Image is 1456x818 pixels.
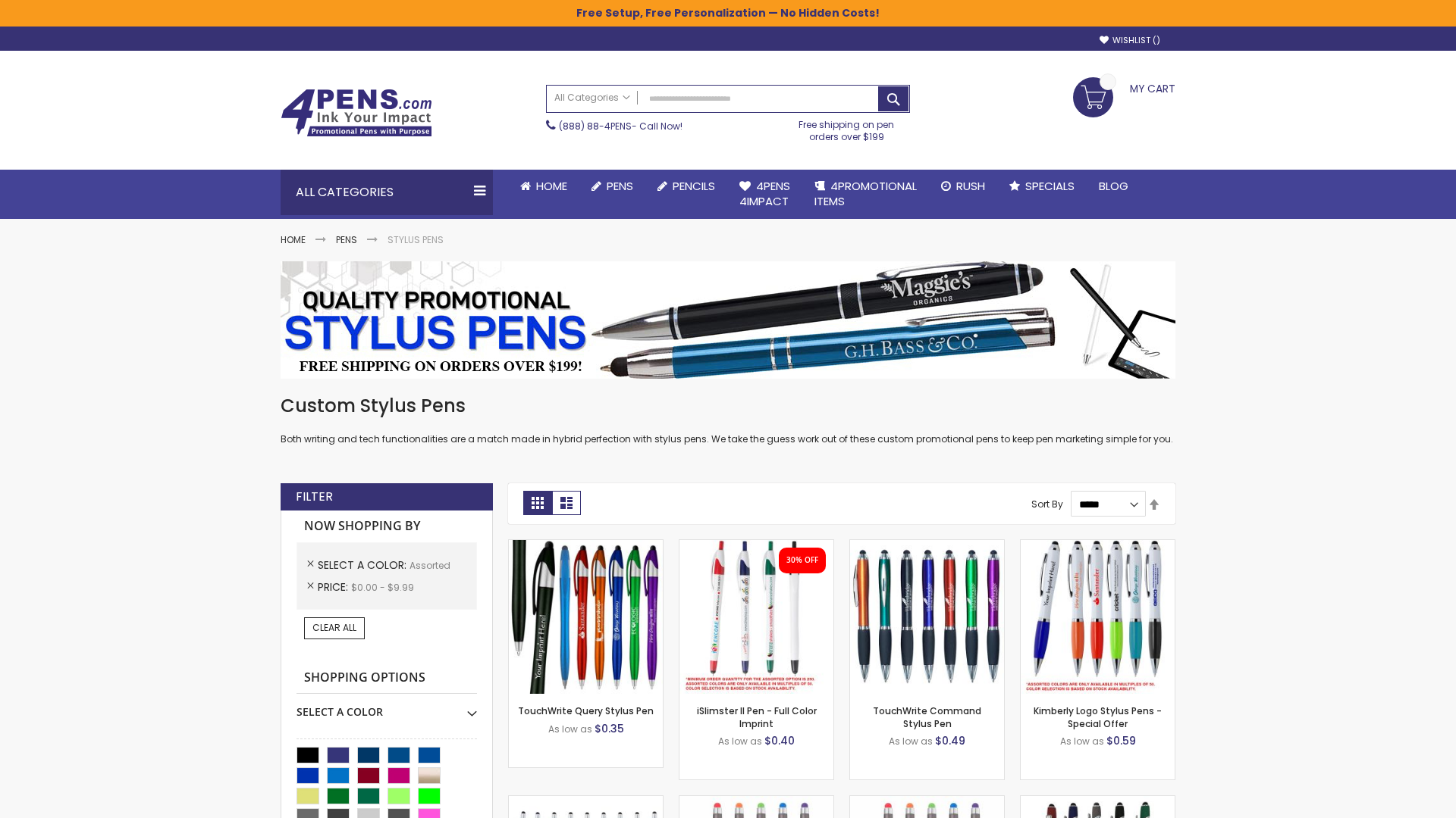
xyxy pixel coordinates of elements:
[850,795,1004,808] a: Islander Softy Gel with Stylus - ColorJet Imprint-Assorted
[518,704,654,717] a: TouchWrite Query Stylus Pen
[1106,733,1136,748] span: $0.59
[1031,498,1063,510] label: Sort By
[1025,178,1075,194] span: Specials
[1021,539,1175,552] a: Kimberly Logo Stylus Pens-Assorted
[509,795,663,808] a: Stiletto Advertising Stylus Pens-Assorted
[1021,540,1175,694] img: Kimberly Logo Stylus Pens-Assorted
[281,394,1175,418] h1: Custom Stylus Pens
[679,540,833,694] img: iSlimster II - Full Color-Assorted
[281,233,306,246] a: Home
[351,581,414,594] span: $0.00 - $9.99
[554,92,630,104] span: All Categories
[802,170,929,219] a: 4PROMOTIONALITEMS
[281,261,1175,379] img: Stylus Pens
[318,579,351,595] span: Price
[312,621,356,634] span: Clear All
[739,178,790,209] span: 4Pens 4impact
[559,120,632,133] a: (888) 88-4PENS
[1060,735,1104,748] span: As low as
[579,170,645,203] a: Pens
[509,540,663,694] img: TouchWrite Query Stylus Pen-Assorted
[297,510,477,542] strong: Now Shopping by
[718,735,762,748] span: As low as
[1034,704,1162,729] a: Kimberly Logo Stylus Pens - Special Offer
[679,539,833,552] a: iSlimster II - Full Color-Assorted
[786,555,818,566] div: 30% OFF
[296,489,333,505] strong: Filter
[697,704,817,729] a: iSlimster II Pen - Full Color Imprint
[509,539,663,552] a: TouchWrite Query Stylus Pen-Assorted
[388,233,444,246] strong: Stylus Pens
[523,491,552,515] strong: Grid
[297,694,477,720] div: Select A Color
[935,733,965,748] span: $0.49
[318,557,409,573] span: Select A Color
[929,170,997,203] a: Rush
[679,795,833,808] a: Islander Softy Gel Pen with Stylus-Assorted
[850,539,1004,552] a: TouchWrite Command Stylus Pen-Assorted
[1021,795,1175,808] a: Custom Soft Touch® Metal Pens with Stylus-Assorted
[1100,35,1160,46] a: Wishlist
[764,733,795,748] span: $0.40
[281,394,1175,446] div: Both writing and tech functionalities are a match made in hybrid perfection with stylus pens. We ...
[547,86,638,111] a: All Categories
[673,178,715,194] span: Pencils
[727,170,802,219] a: 4Pens4impact
[645,170,727,203] a: Pencils
[783,113,911,143] div: Free shipping on pen orders over $199
[997,170,1087,203] a: Specials
[1099,178,1128,194] span: Blog
[956,178,985,194] span: Rush
[1087,170,1141,203] a: Blog
[873,704,981,729] a: TouchWrite Command Stylus Pen
[559,120,682,133] span: - Call Now!
[409,559,450,572] span: Assorted
[536,178,567,194] span: Home
[595,721,624,736] span: $0.35
[281,170,493,215] div: All Categories
[889,735,933,748] span: As low as
[508,170,579,203] a: Home
[297,662,477,695] strong: Shopping Options
[548,723,592,735] span: As low as
[304,617,365,638] a: Clear All
[281,89,432,137] img: 4Pens Custom Pens and Promotional Products
[814,178,917,209] span: 4PROMOTIONAL ITEMS
[850,540,1004,694] img: TouchWrite Command Stylus Pen-Assorted
[607,178,633,194] span: Pens
[336,233,357,246] a: Pens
